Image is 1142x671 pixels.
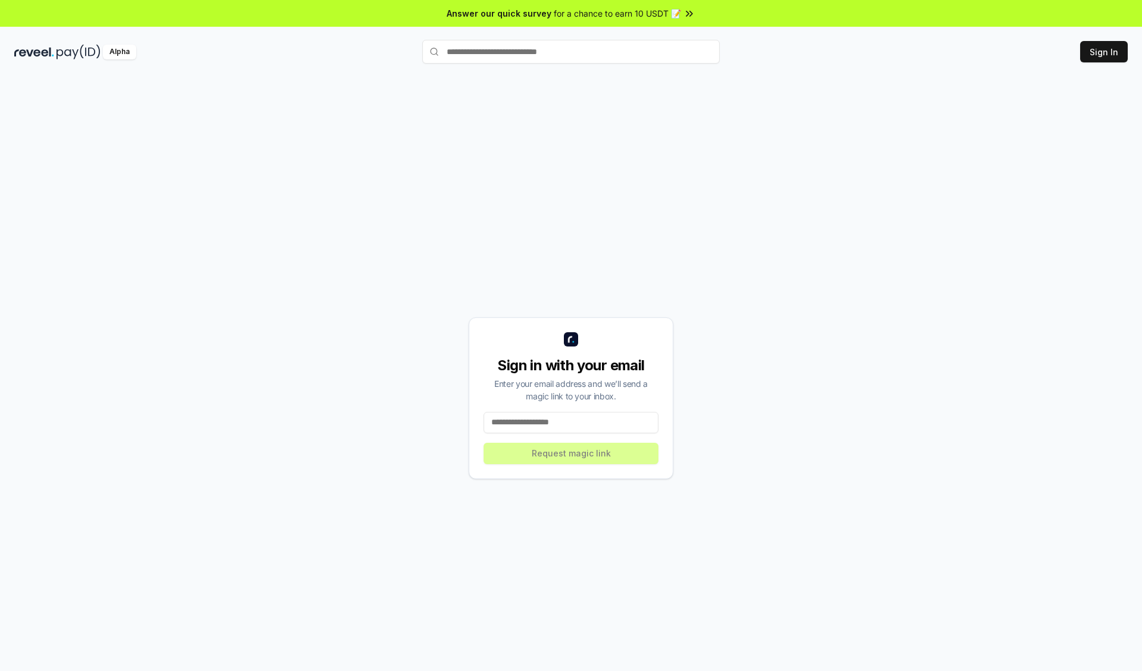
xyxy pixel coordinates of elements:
img: logo_small [564,332,578,346]
div: Alpha [103,45,136,59]
div: Sign in with your email [484,356,658,375]
span: Answer our quick survey [447,7,551,20]
img: reveel_dark [14,45,54,59]
button: Sign In [1080,41,1128,62]
span: for a chance to earn 10 USDT 📝 [554,7,681,20]
div: Enter your email address and we’ll send a magic link to your inbox. [484,377,658,402]
img: pay_id [57,45,101,59]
